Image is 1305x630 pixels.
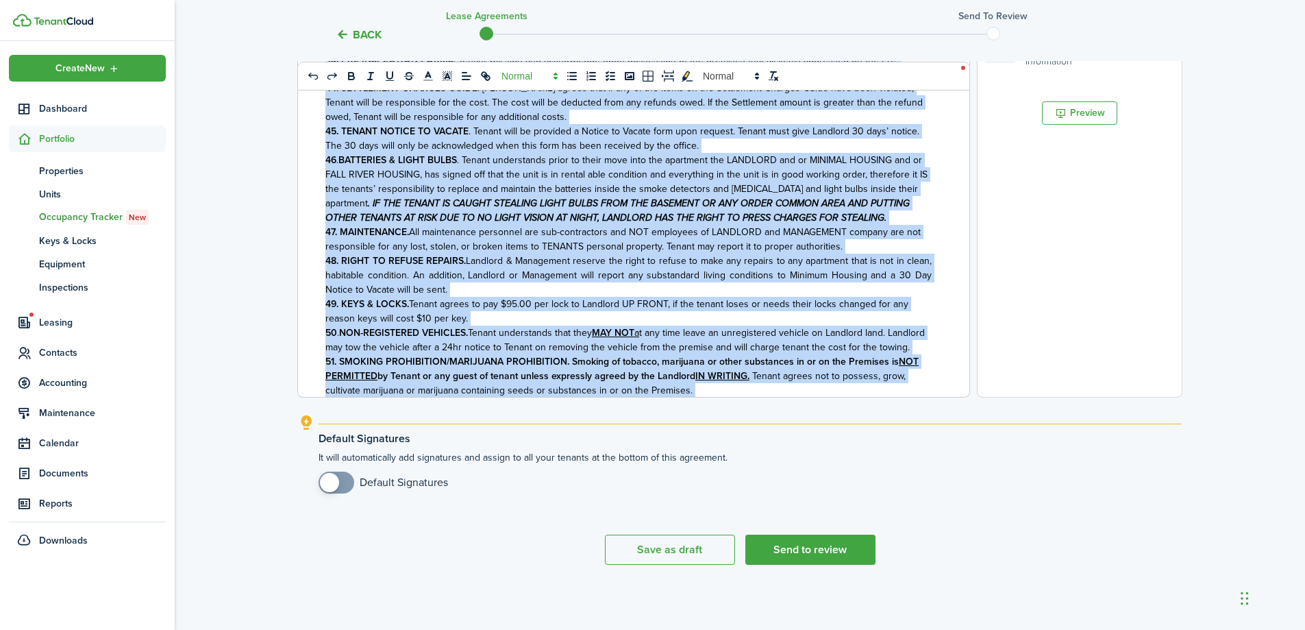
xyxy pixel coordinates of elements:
explanation-description: It will automatically add signatures and assign to all your tenants at the bottom of this agreement. [319,450,1182,494]
a: Inspections [9,276,166,299]
span: Maintenance [39,406,166,420]
span: . [337,326,339,340]
u: a [634,326,639,340]
span: Downloads [39,533,88,548]
span: New [129,211,146,223]
button: strike [399,68,419,84]
button: list: check [601,68,620,84]
button: link [476,68,495,84]
div: Drag [1241,578,1249,619]
span: Accounting [39,376,166,390]
a: Keys & Locks [9,229,166,252]
span: Tenant understands that they [468,326,592,340]
img: TenantCloud [34,17,93,25]
span: Properties [39,164,166,178]
a: Equipment [9,252,166,276]
iframe: Chat Widget [1236,564,1305,630]
strong: 47. MAINTENANCE. [325,225,409,239]
button: clean [764,68,783,84]
button: image [620,68,639,84]
span: Keys & Locks [39,234,166,248]
span: Tenant agrees to pay $95.00 per lock to Landlord UP FRONT, if the tenant loses or needs their loc... [325,297,908,326]
em: . IF THE TENANT IS CAUGHT STEALING LIGHT BULBS FROM THE BASEMENT OR ANY ORDER COMMON AREA AND PUT... [325,196,910,225]
span: . Tenant will be provided a Notice to Vacate form upon request. Tenant must give Landlord 30 days... [325,124,919,153]
span: Tenant agrees not to possess, grow, cultivate marijuana or marijuana containing seeds or substanc... [325,369,906,398]
button: table-better [639,68,658,84]
button: toggleMarkYellow: markYellow [678,68,697,84]
button: list: ordered [582,68,601,84]
button: undo: undo [303,68,323,84]
a: Dashboard [9,95,166,122]
span: Reports [39,496,166,511]
span: Calendar [39,436,166,450]
a: Properties [9,159,166,182]
span: All maintenance personnel are sub-contractors and NOT employees of LANDLORD and MANAGEMENT compan... [325,225,921,254]
span: t any time leave an unregistered vehicle on Landlord land. Landlord may tow the vehicle after a 2... [325,326,925,354]
span: . [PERSON_NAME] agrees that if any of the items on the Settlement Charges Guide have been violate... [325,81,923,124]
span: . Tenant understands prior to their move into the apartment the LANDLORD and or MINIMAL HOUSING a... [325,153,928,210]
button: Send to review [745,535,875,565]
span: Documents [39,466,166,481]
button: Save as draft [605,535,735,565]
span: Create New [55,64,105,73]
strong: 48. RIGHT TO REFUSE REPAIRS. [325,254,466,268]
button: italic [361,68,380,84]
strong: 49. KEYS & LOCKS. [325,297,409,311]
explanation-title: Default Signatures [319,433,1182,445]
strong: BATTERIES & LIGHT BULBS [338,153,457,167]
span: . [336,153,338,167]
u: MAY NOT [592,326,634,340]
button: bold [342,68,361,84]
span: Equipment [39,257,166,271]
a: Units [9,182,166,206]
span: Units [39,187,166,202]
span: Contacts [39,346,166,360]
strong: 45. TENANT NOTICE TO VACATE [325,124,469,138]
button: Open menu [9,55,166,82]
button: Back [336,27,382,42]
span: Leasing [39,315,166,330]
h3: Lease Agreements [446,9,527,23]
strong: 46 [325,153,336,167]
button: redo: redo [323,68,342,84]
h3: Send to review [958,9,1028,23]
button: Preview [1042,101,1117,125]
button: underline [380,68,399,84]
strong: 50 [325,326,337,340]
span: Landlord & Management reserve the right to refuse to make any repairs to any apartment that is no... [325,254,932,297]
u: IN WRITING. [695,369,749,383]
a: Reports [9,490,166,517]
span: Portfolio [39,132,166,146]
span: Dashboard [39,101,166,116]
i: outline [298,415,315,431]
img: TenantCloud [13,14,32,27]
button: pageBreak [658,68,678,84]
strong: NON-REGISTERED VEHICLES. [339,326,468,340]
u: NOT PERMITTED [325,354,919,383]
span: Occupancy Tracker [39,210,166,225]
strong: 51. SMOKING PROHIBITION/MARIJUANA PROHIBITION. Smoking of tobacco, marijuana or other substances ... [325,354,919,383]
button: list: bullet [562,68,582,84]
a: Occupancy TrackerNew [9,206,166,229]
span: Inspections [39,280,166,295]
